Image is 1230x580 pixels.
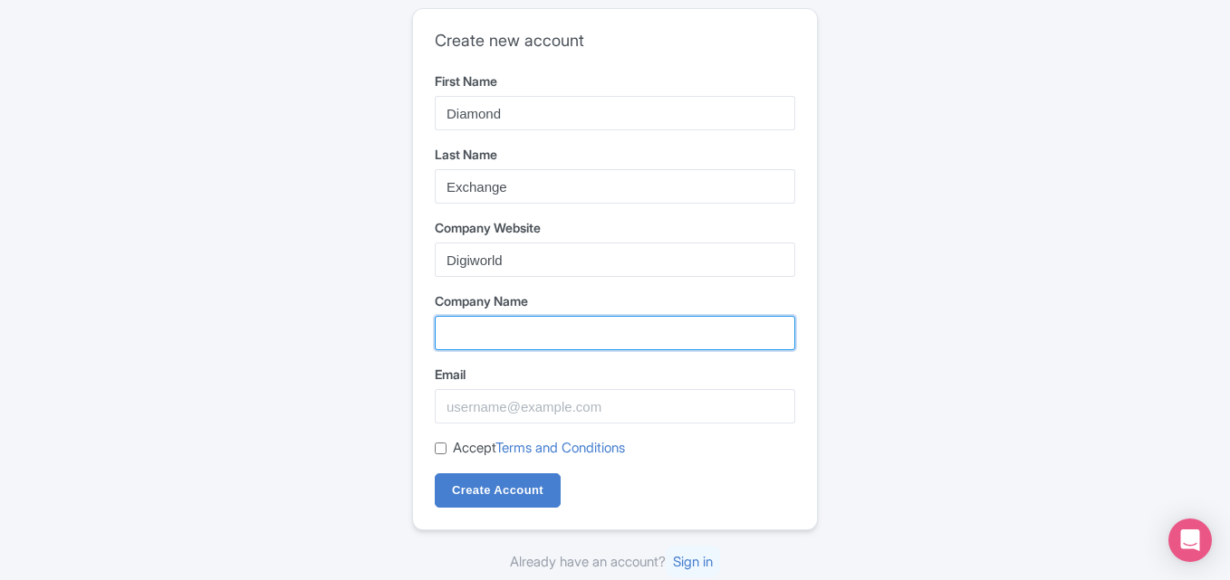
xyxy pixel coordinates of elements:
[435,31,795,51] h2: Create new account
[495,439,625,456] a: Terms and Conditions
[435,242,795,277] input: example.com
[435,145,795,164] label: Last Name
[435,389,795,423] input: username@example.com
[435,71,795,90] label: First Name
[453,438,625,459] label: Accept
[435,218,795,237] label: Company Website
[435,291,795,310] label: Company Name
[666,546,720,577] a: Sign in
[435,473,561,508] input: Create Account
[412,552,818,573] div: Already have an account?
[1168,518,1212,562] div: Open Intercom Messenger
[435,365,795,384] label: Email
